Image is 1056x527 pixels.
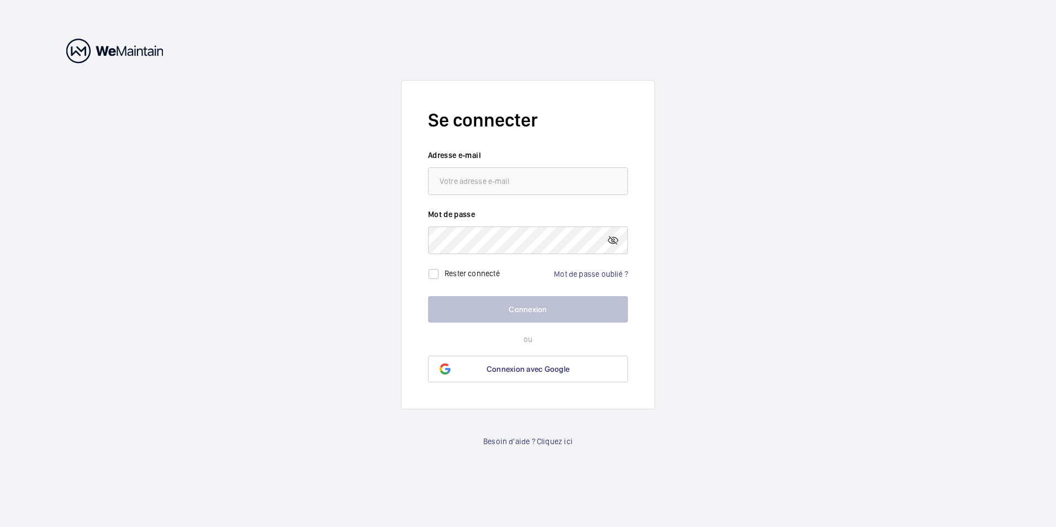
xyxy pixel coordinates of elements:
[428,107,628,133] h2: Se connecter
[445,269,500,278] label: Rester connecté
[428,209,628,220] label: Mot de passe
[428,296,628,323] button: Connexion
[428,334,628,345] p: ou
[428,167,628,195] input: Votre adresse e-mail
[428,150,628,161] label: Adresse e-mail
[483,436,573,447] a: Besoin d'aide ? Cliquez ici
[487,365,569,373] span: Connexion avec Google
[554,270,628,278] a: Mot de passe oublié ?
